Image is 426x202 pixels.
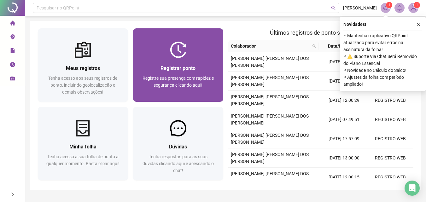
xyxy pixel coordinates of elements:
[10,18,15,30] span: home
[10,45,15,58] span: file
[10,192,15,197] span: right
[270,29,372,36] span: Últimos registros de ponto sincronizados
[69,144,96,150] span: Minha folha
[231,94,309,106] span: [PERSON_NAME] [PERSON_NAME] DOS [PERSON_NAME]
[386,2,392,8] sup: 1
[46,154,120,166] span: Tenha acesso a sua folha de ponto a qualquer momento. Basta clicar aqui!
[409,3,418,13] img: 91370
[416,22,421,26] span: close
[343,74,422,88] span: ⚬ Ajustes da folha com período ampliado!
[405,181,420,196] div: Open Intercom Messenger
[321,43,356,49] span: Data/Hora
[10,32,15,44] span: environment
[10,59,15,72] span: clock-circle
[321,129,367,148] td: [DATE] 17:57:09
[367,110,413,129] td: REGISTRO WEB
[311,41,317,51] span: search
[321,91,367,110] td: [DATE] 12:00:29
[143,76,214,88] span: Registre sua presença com rapidez e segurança clicando aqui!
[321,168,367,187] td: [DATE] 12:00:15
[321,110,367,129] td: [DATE] 07:49:51
[367,91,413,110] td: REGISTRO WEB
[414,2,420,8] sup: Atualize o seu contato no menu Meus Dados
[343,21,366,28] span: Novidades !
[383,5,388,11] span: notification
[397,5,402,11] span: bell
[231,43,310,49] span: Colaborador
[231,113,309,125] span: [PERSON_NAME] [PERSON_NAME] DOS [PERSON_NAME]
[66,65,100,71] span: Meus registros
[321,52,367,72] td: [DATE] 17:57:11
[231,56,309,68] span: [PERSON_NAME] [PERSON_NAME] DOS [PERSON_NAME]
[38,28,128,102] a: Meus registrosTenha acesso aos seus registros de ponto, incluindo geolocalização e demais observa...
[133,28,223,102] a: Registrar pontoRegistre sua presença com rapidez e segurança clicando aqui!
[321,148,367,168] td: [DATE] 13:00:00
[160,65,195,71] span: Registrar ponto
[321,72,367,91] td: [DATE] 13:02:32
[367,129,413,148] td: REGISTRO WEB
[48,76,117,95] span: Tenha acesso aos seus registros de ponto, incluindo geolocalização e demais observações!
[143,154,214,173] span: Tenha respostas para as suas dúvidas clicando aqui e acessando o chat!
[343,67,422,74] span: ⚬ Novidade no Cálculo do Saldo!
[343,4,377,11] span: [PERSON_NAME]
[343,53,422,67] span: ⚬ ⚠️ Suporte Via Chat Será Removido do Plano Essencial
[416,3,418,7] span: 1
[231,75,309,87] span: [PERSON_NAME] [PERSON_NAME] DOS [PERSON_NAME]
[388,3,390,7] span: 1
[38,107,128,180] a: Minha folhaTenha acesso a sua folha de ponto a qualquer momento. Basta clicar aqui!
[231,152,309,164] span: [PERSON_NAME] [PERSON_NAME] DOS [PERSON_NAME]
[231,133,309,145] span: [PERSON_NAME] [PERSON_NAME] DOS [PERSON_NAME]
[312,44,316,48] span: search
[133,107,223,180] a: DúvidasTenha respostas para as suas dúvidas clicando aqui e acessando o chat!
[318,40,364,52] th: Data/Hora
[331,6,336,10] span: search
[10,73,15,86] span: schedule
[231,171,309,183] span: [PERSON_NAME] [PERSON_NAME] DOS [PERSON_NAME]
[169,144,187,150] span: Dúvidas
[343,32,422,53] span: ⚬ Mantenha o aplicativo QRPoint atualizado para evitar erros na assinatura da folha!
[367,168,413,187] td: REGISTRO WEB
[367,148,413,168] td: REGISTRO WEB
